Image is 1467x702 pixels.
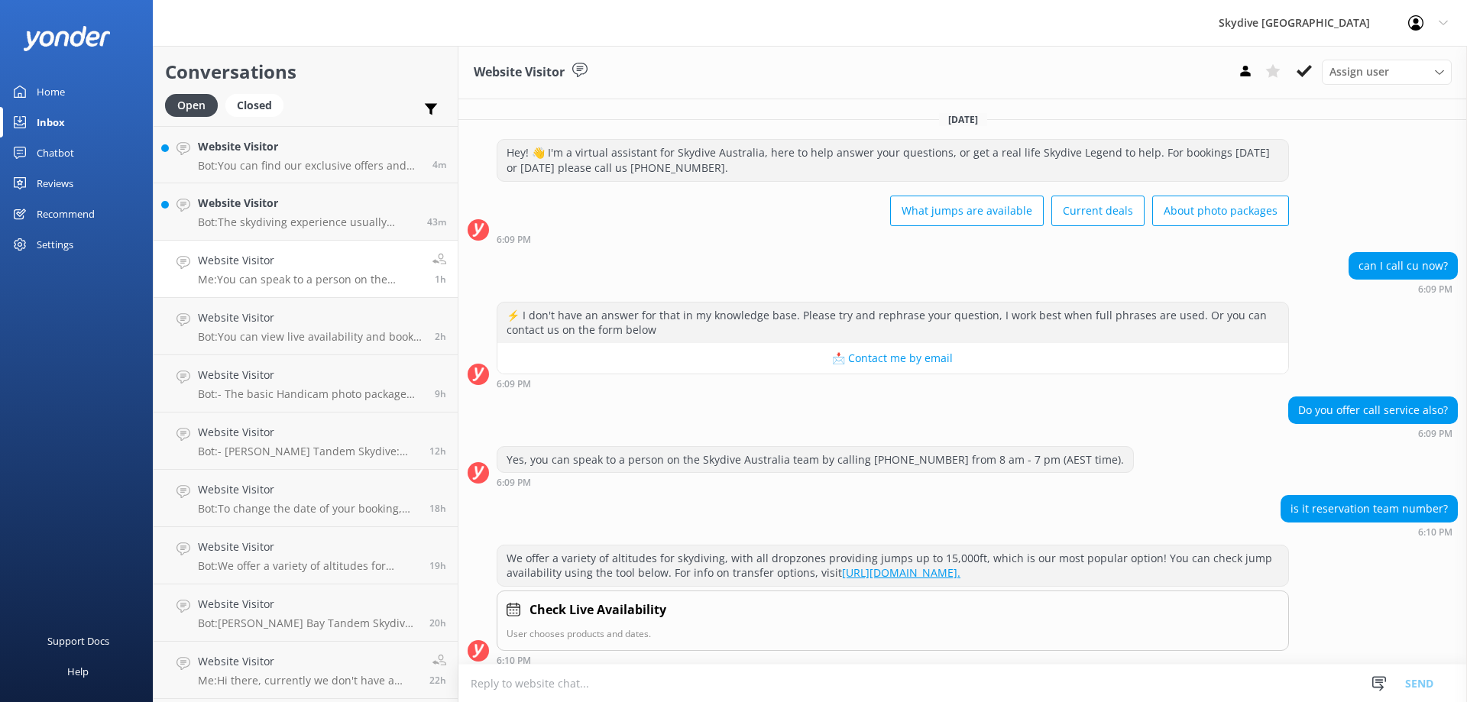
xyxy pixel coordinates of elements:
div: Do you offer call service also? [1289,397,1457,423]
h4: Website Visitor [198,367,423,383]
span: Sep 10 2025 01:02pm (UTC +10:00) Australia/Brisbane [429,674,446,687]
div: Reviews [37,168,73,199]
a: Open [165,96,225,113]
div: Hey! 👋 I'm a virtual assistant for Skydive Australia, here to help answer your questions, or get ... [497,140,1288,180]
div: Home [37,76,65,107]
a: Website VisitorBot:We offer a variety of altitudes for skydiving, with all dropzones providing ju... [154,527,458,584]
a: Closed [225,96,291,113]
a: Website VisitorMe:You can speak to a person on the Skydive Australia team by calling [PHONE_NUMBE... [154,241,458,298]
p: User chooses products and dates. [507,626,1279,641]
div: Sep 10 2025 06:09pm (UTC +10:00) Australia/Brisbane [497,477,1134,487]
p: Bot: To change the date of your booking, you need to provide 24 hours notice. You can call us on ... [198,502,418,516]
a: Website VisitorBot:[PERSON_NAME] Bay Tandem Skydive offers free pick-ups from popular local spots... [154,584,458,642]
strong: 6:09 PM [497,478,531,487]
h4: Website Visitor [198,596,418,613]
span: Sep 10 2025 02:16pm (UTC +10:00) Australia/Brisbane [429,616,446,629]
span: Sep 10 2025 10:23pm (UTC +10:00) Australia/Brisbane [429,445,446,458]
img: yonder-white-logo.png [23,26,111,51]
div: Settings [37,229,73,260]
a: Website VisitorBot:- [PERSON_NAME] Tandem Skydive: Experience a 60-second freefall towards the Ne... [154,412,458,470]
h4: Website Visitor [198,252,421,269]
button: Current deals [1051,196,1145,226]
strong: 6:09 PM [497,380,531,389]
div: Recommend [37,199,95,229]
span: Sep 10 2025 03:59pm (UTC +10:00) Australia/Brisbane [429,559,446,572]
div: Inbox [37,107,65,137]
h4: Website Visitor [198,539,418,555]
div: Sep 10 2025 06:10pm (UTC +10:00) Australia/Brisbane [1281,526,1458,537]
p: Bot: The skydiving experience usually takes a couple of hours, but it's recommended to set aside ... [198,215,416,229]
button: What jumps are available [890,196,1044,226]
button: About photo packages [1152,196,1289,226]
p: Bot: You can find our exclusive offers and current deals by visiting our specials page at [URL][D... [198,159,421,173]
h4: Website Visitor [198,309,423,326]
p: Me: You can speak to a person on the Skydive Australia team by calling [PHONE_NUMBER] [198,273,421,286]
p: Bot: - The basic Handicam photo package costs $129 per person and includes photos of your entire ... [198,387,423,401]
div: Closed [225,94,283,117]
div: can I call cu now? [1349,253,1457,279]
div: Sep 10 2025 06:10pm (UTC +10:00) Australia/Brisbane [497,655,1289,665]
h4: Website Visitor [198,653,418,670]
span: Assign user [1329,63,1389,80]
a: Website VisitorMe:Hi there, currently we don't have a weekday promo22h [154,642,458,699]
h4: Website Visitor [198,424,418,441]
a: Website VisitorBot:To change the date of your booking, you need to provide 24 hours notice. You c... [154,470,458,527]
span: Sep 11 2025 11:09am (UTC +10:00) Australia/Brisbane [432,158,446,171]
h4: Website Visitor [198,195,416,212]
span: Sep 11 2025 10:29am (UTC +10:00) Australia/Brisbane [427,215,446,228]
div: ⚡ I don't have an answer for that in my knowledge base. Please try and rephrase your question, I ... [497,302,1288,343]
span: [DATE] [939,113,987,126]
span: Sep 11 2025 09:15am (UTC +10:00) Australia/Brisbane [435,273,446,286]
p: Bot: [PERSON_NAME] Bay Tandem Skydive offers free pick-ups from popular local spots in and around... [198,616,418,630]
div: Support Docs [47,626,109,656]
span: Sep 11 2025 02:07am (UTC +10:00) Australia/Brisbane [435,387,446,400]
h2: Conversations [165,57,446,86]
a: Website VisitorBot:- The basic Handicam photo package costs $129 per person and includes photos o... [154,355,458,412]
strong: 6:09 PM [497,235,531,244]
strong: 6:09 PM [1418,285,1452,294]
div: Help [67,656,89,687]
span: Sep 10 2025 05:02pm (UTC +10:00) Australia/Brisbane [429,502,446,515]
a: Website VisitorBot:The skydiving experience usually takes a couple of hours, but it's recommended... [154,183,458,241]
div: Sep 10 2025 06:09pm (UTC +10:00) Australia/Brisbane [497,378,1289,389]
div: Sep 10 2025 06:09pm (UTC +10:00) Australia/Brisbane [497,234,1289,244]
p: Bot: We offer a variety of altitudes for skydiving, with all dropzones providing jumps up to 15,0... [198,559,418,573]
h4: Website Visitor [198,138,421,155]
h4: Check Live Availability [529,600,666,620]
div: We offer a variety of altitudes for skydiving, with all dropzones providing jumps up to 15,000ft,... [497,545,1288,586]
button: 📩 Contact me by email [497,343,1288,374]
strong: 6:10 PM [1418,528,1452,537]
a: Website VisitorBot:You can find our exclusive offers and current deals by visiting our specials p... [154,126,458,183]
p: Bot: - [PERSON_NAME] Tandem Skydive: Experience a 60-second freefall towards the New South Wales ... [198,445,418,458]
p: Bot: You can view live availability and book your [GEOGRAPHIC_DATA] Tandem Skydive online at [URL... [198,330,423,344]
strong: 6:10 PM [497,656,531,665]
div: Sep 10 2025 06:09pm (UTC +10:00) Australia/Brisbane [1349,283,1458,294]
a: [URL][DOMAIN_NAME]. [842,565,960,580]
h4: Website Visitor [198,481,418,498]
div: Chatbot [37,137,74,168]
span: Sep 11 2025 09:04am (UTC +10:00) Australia/Brisbane [435,330,446,343]
strong: 6:09 PM [1418,429,1452,438]
div: Assign User [1322,60,1452,84]
p: Me: Hi there, currently we don't have a weekday promo [198,674,418,687]
div: Sep 10 2025 06:09pm (UTC +10:00) Australia/Brisbane [1288,428,1458,438]
h3: Website Visitor [474,63,565,82]
div: Yes, you can speak to a person on the Skydive Australia team by calling [PHONE_NUMBER] from 8 am ... [497,447,1133,473]
div: is it reservation team number? [1281,496,1457,522]
a: Website VisitorBot:You can view live availability and book your [GEOGRAPHIC_DATA] Tandem Skydive ... [154,298,458,355]
div: Open [165,94,218,117]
